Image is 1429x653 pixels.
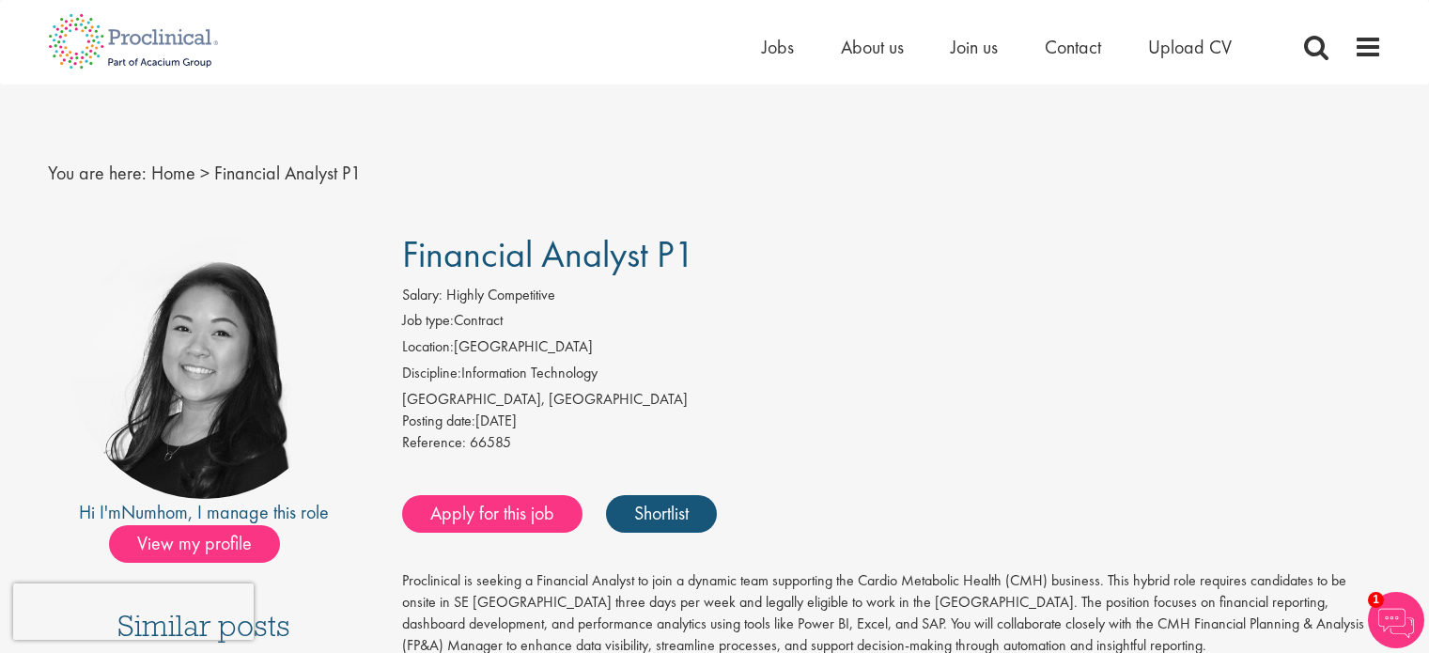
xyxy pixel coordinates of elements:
[402,411,475,430] span: Posting date:
[121,500,188,524] a: Numhom
[402,336,1382,363] li: [GEOGRAPHIC_DATA]
[402,432,466,454] label: Reference:
[402,336,454,358] label: Location:
[402,310,454,332] label: Job type:
[1045,35,1101,59] a: Contact
[71,234,336,499] img: imeage of recruiter Numhom Sudsok
[1368,592,1384,608] span: 1
[402,310,1382,336] li: Contract
[470,432,511,452] span: 66585
[402,363,461,384] label: Discipline:
[109,529,299,553] a: View my profile
[951,35,998,59] a: Join us
[841,35,904,59] a: About us
[402,363,1382,389] li: Information Technology
[13,583,254,640] iframe: reCAPTCHA
[48,499,361,526] div: Hi I'm , I manage this role
[402,411,1382,432] div: [DATE]
[151,161,195,185] a: breadcrumb link
[200,161,210,185] span: >
[762,35,794,59] a: Jobs
[402,389,1382,411] div: [GEOGRAPHIC_DATA], [GEOGRAPHIC_DATA]
[606,495,717,533] a: Shortlist
[402,285,443,306] label: Salary:
[402,230,695,278] span: Financial Analyst P1
[402,495,582,533] a: Apply for this job
[1368,592,1424,648] img: Chatbot
[109,525,280,563] span: View my profile
[446,285,555,304] span: Highly Competitive
[214,161,361,185] span: Financial Analyst P1
[1148,35,1232,59] a: Upload CV
[48,161,147,185] span: You are here:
